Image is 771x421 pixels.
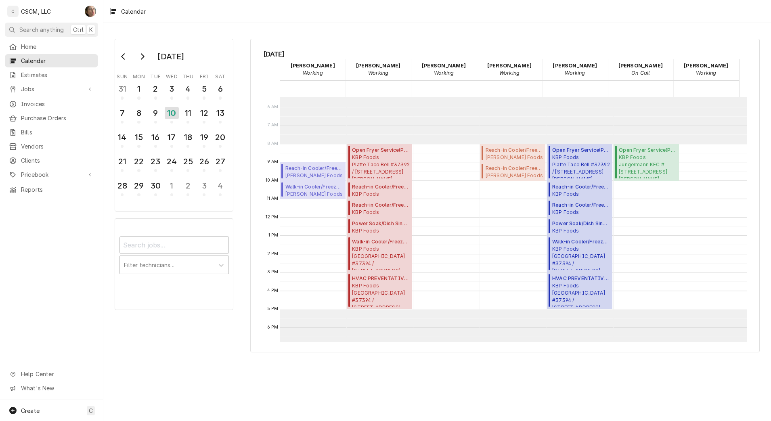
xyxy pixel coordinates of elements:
div: [Service] Reach-in Cooler/Freezer Service Estel Foods Festival McDonald's #12343 / 10873 W Floris... [280,162,346,181]
span: 10 AM [264,177,281,184]
span: [PERSON_NAME] Foods Broadway [PERSON_NAME] # 35374 / [STREET_ADDRESS][US_STATE] [486,172,543,178]
div: Michal Wall - Working [542,59,608,80]
div: 19 [198,131,210,143]
span: Jobs [21,85,82,93]
div: 5 [198,83,210,95]
a: Go to Help Center [5,367,98,381]
span: KBP Foods [GEOGRAPHIC_DATA] #37394 / [STREET_ADDRESS][US_STATE][US_STATE] [552,282,610,307]
span: 1 PM [266,232,281,239]
div: Open Fryer Service(Past Due)KBP FoodsPlatte Taco Bell #37392 / [STREET_ADDRESS][PERSON_NAME][US_S... [547,144,612,181]
span: 2 PM [265,251,281,257]
span: KBP Foods [GEOGRAPHIC_DATA] #37394 / [STREET_ADDRESS][US_STATE][US_STATE] [352,227,410,234]
strong: [PERSON_NAME] [553,63,597,69]
div: Walk-in Cooler/Freezer Service Call(Upcoming)KBP Foods[GEOGRAPHIC_DATA] #37394 / [STREET_ADDRESS]... [547,236,612,272]
div: 12 [198,107,210,119]
span: 6 AM [265,104,281,110]
div: Walk-in Cooler/Freezer Service Call(Upcoming)[PERSON_NAME] FoodsFestival [PERSON_NAME] #12343 / [... [280,181,346,199]
div: 28 [116,180,128,192]
div: 17 [166,131,178,143]
span: Reach-in Cooler/Freezer Service ( Upcoming ) [552,201,610,209]
div: C [7,6,19,17]
span: Vendors [21,142,94,151]
th: Friday [196,71,212,80]
div: Calendar Filters [119,229,229,283]
span: 4 PM [265,287,281,294]
div: Zackary Bain - Working [673,59,739,80]
div: 1 [166,180,178,192]
span: KBP Foods Platte Taco Bell #37392 / [STREET_ADDRESS][PERSON_NAME][US_STATE][US_STATE] [352,209,410,215]
div: [Service] Walk-in Cooler/Freezer Service Call KBP Foods Academy Blvd Taco Bell #37394 / 1380 N. A... [547,236,612,272]
span: Reach-in Cooler/Freezer Service ( Upcoming ) [352,183,410,191]
div: Reach-in Cooler/Freezer Service(Upcoming)[PERSON_NAME] FoodsFestival [PERSON_NAME] #12343 / [STRE... [280,162,346,181]
span: KBP Foods Platte Taco Bell #37392 / [STREET_ADDRESS][PERSON_NAME][US_STATE][US_STATE] [552,154,610,178]
span: KBP Foods [GEOGRAPHIC_DATA] #37394 / [STREET_ADDRESS][US_STATE][US_STATE] [352,282,410,307]
span: Reach-in Cooler/Freezer Service ( Past Due ) [486,147,543,154]
span: Home [21,42,94,51]
em: Working [303,70,323,76]
th: Saturday [212,71,228,80]
div: [Service] Reach-in Cooler/Freezer Service KBP Foods Platte Taco Bell #37392 / 405 E. Platte Ave, ... [547,181,612,199]
a: Purchase Orders [5,111,98,125]
div: [Service] Reach-in Cooler/Freezer Service Estel Foods Swansea McDonald's #10677 / 2605 N Illinois... [480,144,545,163]
span: [PERSON_NAME] Foods Festival [PERSON_NAME] #12343 / [STREET_ADDRESS][US_STATE] [285,191,343,197]
span: 3 PM [265,269,281,275]
div: [Service] Walk-in Cooler/Freezer Service Call KBP Foods Academy Blvd Taco Bell #37394 / 1380 N. A... [347,236,412,272]
div: HVAC PREVENTATIVE MAINTENANCE(Upcoming)KBP Foods[GEOGRAPHIC_DATA] #37394 / [STREET_ADDRESS][US_ST... [347,272,412,309]
strong: [PERSON_NAME] [487,63,532,69]
div: CSCM, LLC [21,7,51,16]
div: Reach-in Cooler/Freezer Service(Upcoming)KBP FoodsPlatte Taco Bell #37392 / [STREET_ADDRESS][PERS... [547,199,612,218]
button: Go to next month [134,50,150,63]
span: KBP Foods [GEOGRAPHIC_DATA] #37394 / [STREET_ADDRESS][US_STATE][US_STATE] [552,227,610,234]
div: SH [85,6,96,17]
span: 8 AM [265,140,281,147]
span: Invoices [21,100,94,108]
span: [PERSON_NAME] Foods Swansea [PERSON_NAME] #10677 / [STREET_ADDRESS][US_STATE][US_STATE] [486,154,543,160]
div: Open Fryer Service(Past Due)KBP FoodsJungermann KFC #[STREET_ADDRESS][PERSON_NAME][US_STATE] [614,144,679,181]
th: Monday [130,71,147,80]
span: Power Soak/Dish Sink Service ( Upcoming ) [552,220,610,227]
span: Walk-in Cooler/Freezer Service Call ( Upcoming ) [285,183,343,191]
span: Ctrl [73,25,84,34]
span: Reach-in Cooler/Freezer Service ( Upcoming ) [352,201,410,209]
div: 1 [132,83,145,95]
a: Go to Jobs [5,82,98,96]
div: 2 [149,83,162,95]
span: What's New [21,384,93,392]
div: James Bain - Working [411,59,476,80]
a: Estimates [5,68,98,82]
span: Walk-in Cooler/Freezer Service Call ( Upcoming ) [552,238,610,245]
span: KBP Foods Platte Taco Bell #37392 / [STREET_ADDRESS][PERSON_NAME][US_STATE][US_STATE] [352,191,410,197]
div: 15 [132,131,145,143]
div: 4 [182,83,194,95]
span: Open Fryer Service ( Past Due ) [352,147,410,154]
a: Bills [5,126,98,139]
span: K [89,25,93,34]
span: Estimates [21,71,94,79]
span: 9 AM [265,159,281,165]
div: 20 [214,131,226,143]
span: 6 PM [265,324,281,331]
span: 7 AM [266,122,281,128]
input: Search jobs... [119,236,229,254]
div: [Service] Open Fryer Service KBP Foods Platte Taco Bell #37392 / 405 E. Platte Ave, Colorado Spri... [347,144,412,181]
div: 2 [182,180,194,192]
em: Working [499,70,520,76]
a: Clients [5,154,98,167]
th: Thursday [180,71,196,80]
span: [PERSON_NAME] Foods Festival [PERSON_NAME] #12343 / [STREET_ADDRESS][US_STATE] [285,172,343,178]
div: 14 [116,131,128,143]
div: Serra Heyen's Avatar [85,6,96,17]
span: [DATE] [264,49,747,59]
div: 21 [116,155,128,168]
div: 4 [214,180,226,192]
div: Power Soak/Dish Sink Service(Upcoming)KBP Foods[GEOGRAPHIC_DATA] #37394 / [STREET_ADDRESS][US_STA... [547,218,612,236]
div: HVAC PREVENTATIVE MAINTENANCE(Upcoming)KBP Foods[GEOGRAPHIC_DATA] #37394 / [STREET_ADDRESS][US_ST... [547,272,612,309]
div: Reach-in Cooler/Freezer Service(Upcoming)KBP FoodsPlatte Taco Bell #37392 / [STREET_ADDRESS][PERS... [347,199,412,218]
div: 6 [214,83,226,95]
span: KBP Foods Platte Taco Bell #37392 / [STREET_ADDRESS][PERSON_NAME][US_STATE][US_STATE] [352,154,410,178]
span: Power Soak/Dish Sink Service ( Upcoming ) [352,220,410,227]
button: Search anythingCtrlK [5,23,98,37]
div: [Service] Reach-in Cooler/Freezer Service KBP Foods Platte Taco Bell #37392 / 405 E. Platte Ave, ... [547,199,612,218]
a: Calendar [5,54,98,67]
a: Home [5,40,98,53]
